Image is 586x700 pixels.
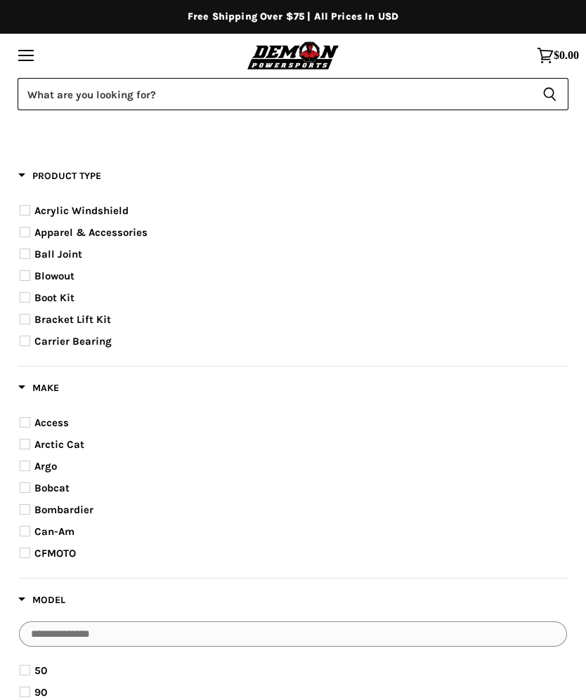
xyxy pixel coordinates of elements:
[34,204,129,217] span: Acrylic Windshield
[34,547,76,560] span: CFMOTO
[34,438,84,451] span: Arctic Cat
[18,170,101,182] span: Product Type
[34,416,69,429] span: Access
[34,460,57,473] span: Argo
[34,503,93,516] span: Bombardier
[19,621,567,647] input: Search Options
[34,313,111,326] span: Bracket Lift Kit
[34,291,74,304] span: Boot Kit
[18,78,531,110] input: Search
[18,78,568,110] form: Product
[34,482,70,494] span: Bobcat
[34,248,82,260] span: Ball Joint
[34,664,47,677] span: 50
[530,40,586,71] a: $0.00
[34,226,148,239] span: Apparel & Accessories
[18,382,59,394] span: Make
[34,335,112,348] span: Carrier Bearing
[245,39,342,71] img: Demon Powersports
[18,594,65,606] span: Model
[18,381,59,399] button: Filter by Make
[18,169,101,187] button: Filter by Product Type
[34,270,74,282] span: Blowout
[554,49,579,62] span: $0.00
[18,593,65,611] button: Filter by Model
[531,78,568,110] button: Search
[34,686,47,699] span: 90
[34,525,74,538] span: Can-Am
